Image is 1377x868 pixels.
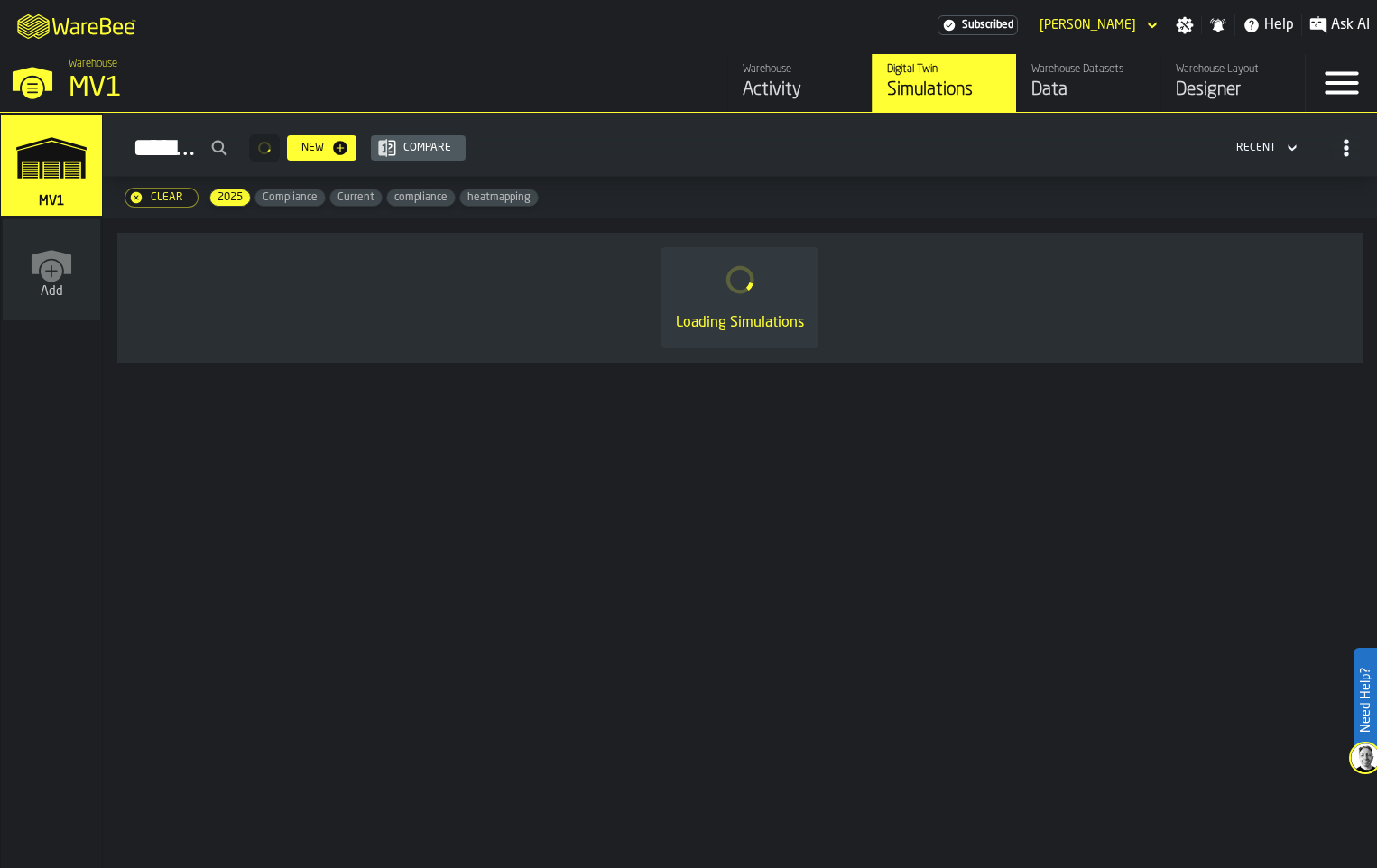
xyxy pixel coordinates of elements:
[1355,650,1375,751] label: Need Help?
[387,191,455,204] span: compliance
[887,63,1002,76] div: Digital Twin
[287,135,356,161] button: button-New
[1016,54,1160,112] a: link-to-/wh/i/3ccf57d1-1e0c-4a81-a3bb-c2011c5f0d50/data
[41,284,63,299] span: Add
[743,63,857,76] div: Warehouse
[210,191,250,204] span: 2025
[1202,16,1234,34] label: button-toggle-Notifications
[1169,16,1201,34] label: button-toggle-Settings
[887,78,1002,103] div: Simulations
[242,134,287,162] div: ButtonLoadMore-Loading...-Prev-First-Last
[69,72,556,105] div: MV1
[872,54,1016,112] a: link-to-/wh/i/3ccf57d1-1e0c-4a81-a3bb-c2011c5f0d50/simulations
[1160,54,1305,112] a: link-to-/wh/i/3ccf57d1-1e0c-4a81-a3bb-c2011c5f0d50/designer
[460,191,538,204] span: heatmapping
[1306,54,1377,112] label: button-toggle-Menu
[1031,63,1146,76] div: Warehouse Datasets
[1236,142,1276,154] div: DropdownMenuValue-4
[255,191,325,204] span: Compliance
[125,188,199,208] button: button-Clear
[3,219,100,324] a: link-to-/wh/new
[69,58,117,70] span: Warehouse
[743,78,857,103] div: Activity
[143,191,190,204] div: Clear
[1176,63,1290,76] div: Warehouse Layout
[1176,78,1290,103] div: Designer
[938,15,1018,35] div: Menu Subscription
[1264,14,1294,36] span: Help
[1235,14,1301,36] label: button-toggle-Help
[1229,137,1301,159] div: DropdownMenuValue-4
[117,233,1363,363] div: ItemListCard-
[35,194,68,208] span: MV1
[1331,14,1370,36] span: Ask AI
[103,113,1377,177] h2: button-Simulations
[330,191,382,204] span: Current
[294,142,331,154] div: New
[1,115,102,219] a: link-to-/wh/i/3ccf57d1-1e0c-4a81-a3bb-c2011c5f0d50/simulations
[1302,14,1377,36] label: button-toggle-Ask AI
[371,135,466,161] button: button-Compare
[938,15,1018,35] a: link-to-/wh/i/3ccf57d1-1e0c-4a81-a3bb-c2011c5f0d50/settings/billing
[396,142,458,154] div: Compare
[962,19,1013,32] span: Subscribed
[1031,78,1146,103] div: Data
[1032,14,1161,36] div: DropdownMenuValue-Jules McBlain
[676,312,804,334] div: Loading Simulations
[727,54,872,112] a: link-to-/wh/i/3ccf57d1-1e0c-4a81-a3bb-c2011c5f0d50/feed/
[1040,18,1136,32] div: DropdownMenuValue-Jules McBlain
